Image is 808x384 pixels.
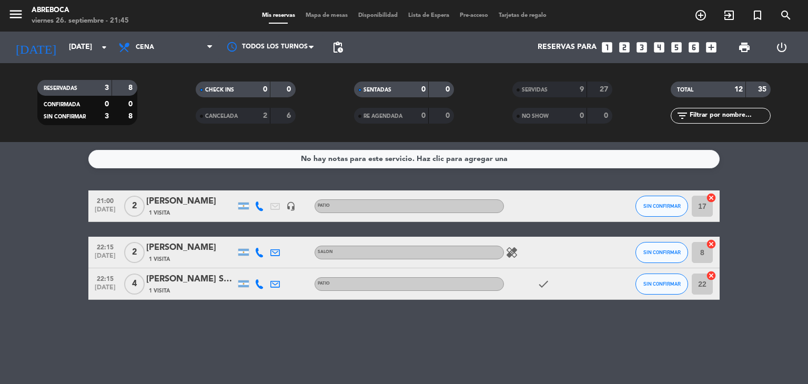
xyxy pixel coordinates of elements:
[124,242,145,263] span: 2
[600,86,610,93] strong: 27
[493,13,552,18] span: Tarjetas de regalo
[446,86,452,93] strong: 0
[538,43,597,52] span: Reservas para
[670,41,683,54] i: looks_5
[706,270,716,281] i: cancel
[643,249,681,255] span: SIN CONFIRMAR
[706,193,716,203] i: cancel
[763,32,800,63] div: LOG OUT
[146,241,236,255] div: [PERSON_NAME]
[635,274,688,295] button: SIN CONFIRMAR
[128,113,135,120] strong: 8
[780,9,792,22] i: search
[92,284,118,296] span: [DATE]
[446,112,452,119] strong: 0
[318,281,330,286] span: PATIO
[704,41,718,54] i: add_box
[652,41,666,54] i: looks_4
[677,87,693,93] span: TOTAL
[363,114,402,119] span: RE AGENDADA
[44,102,80,107] span: CONFIRMADA
[32,5,129,16] div: ABREBOCA
[522,114,549,119] span: NO SHOW
[263,112,267,119] strong: 2
[92,272,118,284] span: 22:15
[618,41,631,54] i: looks_two
[635,196,688,217] button: SIN CONFIRMAR
[537,278,550,290] i: check
[775,41,788,54] i: power_settings_new
[643,281,681,287] span: SIN CONFIRMAR
[149,209,170,217] span: 1 Visita
[454,13,493,18] span: Pre-acceso
[363,87,391,93] span: SENTADAS
[128,84,135,92] strong: 8
[604,112,610,119] strong: 0
[600,41,614,54] i: looks_one
[146,195,236,208] div: [PERSON_NAME]
[92,252,118,265] span: [DATE]
[136,44,154,51] span: Cena
[8,36,64,59] i: [DATE]
[149,255,170,264] span: 1 Visita
[506,246,518,259] i: healing
[734,86,743,93] strong: 12
[124,196,145,217] span: 2
[44,86,77,91] span: RESERVADAS
[689,110,770,122] input: Filtrar por nombre...
[8,6,24,22] i: menu
[522,87,548,93] span: SERVIDAS
[149,287,170,295] span: 1 Visita
[301,153,508,165] div: No hay notas para este servicio. Haz clic para agregar una
[205,114,238,119] span: CANCELADA
[403,13,454,18] span: Lista de Espera
[257,13,300,18] span: Mis reservas
[694,9,707,22] i: add_circle_outline
[8,6,24,26] button: menu
[124,274,145,295] span: 4
[676,109,689,122] i: filter_list
[421,112,426,119] strong: 0
[287,86,293,93] strong: 0
[105,113,109,120] strong: 3
[687,41,701,54] i: looks_6
[92,240,118,252] span: 22:15
[44,114,86,119] span: SIN CONFIRMAR
[105,100,109,108] strong: 0
[300,13,353,18] span: Mapa de mesas
[751,9,764,22] i: turned_in_not
[738,41,751,54] span: print
[635,41,649,54] i: looks_3
[580,86,584,93] strong: 9
[331,41,344,54] span: pending_actions
[318,204,330,208] span: PATIO
[286,201,296,211] i: headset_mic
[263,86,267,93] strong: 0
[723,9,735,22] i: exit_to_app
[758,86,769,93] strong: 35
[92,194,118,206] span: 21:00
[205,87,234,93] span: CHECK INS
[287,112,293,119] strong: 6
[98,41,110,54] i: arrow_drop_down
[580,112,584,119] strong: 0
[318,250,333,254] span: SALON
[635,242,688,263] button: SIN CONFIRMAR
[421,86,426,93] strong: 0
[146,272,236,286] div: [PERSON_NAME] Sar Sar
[353,13,403,18] span: Disponibilidad
[92,206,118,218] span: [DATE]
[643,203,681,209] span: SIN CONFIRMAR
[32,16,129,26] div: viernes 26. septiembre - 21:45
[706,239,716,249] i: cancel
[128,100,135,108] strong: 0
[105,84,109,92] strong: 3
